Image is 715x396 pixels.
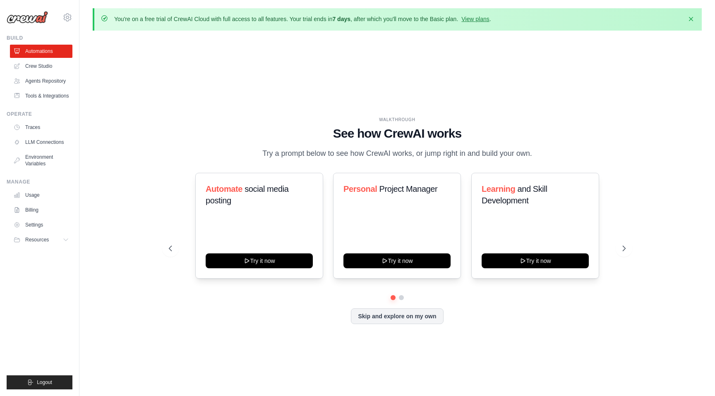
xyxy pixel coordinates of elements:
[7,111,72,117] div: Operate
[10,136,72,149] a: LLM Connections
[10,89,72,103] a: Tools & Integrations
[10,233,72,246] button: Resources
[482,184,515,193] span: Learning
[10,121,72,134] a: Traces
[258,148,536,160] p: Try a prompt below to see how CrewAI works, or jump right in and build your own.
[482,184,547,205] span: and Skill Development
[169,126,626,141] h1: See how CrewAI works
[10,203,72,217] a: Billing
[7,35,72,41] div: Build
[7,11,48,24] img: Logo
[461,16,489,22] a: View plans
[37,379,52,386] span: Logout
[10,150,72,170] a: Environment Variables
[206,184,242,193] span: Automate
[7,375,72,389] button: Logout
[206,253,313,268] button: Try it now
[351,308,443,324] button: Skip and explore on my own
[10,74,72,88] a: Agents Repository
[206,184,289,205] span: social media posting
[379,184,438,193] span: Project Manager
[10,60,72,73] a: Crew Studio
[25,236,49,243] span: Resources
[7,179,72,185] div: Manage
[10,188,72,202] a: Usage
[10,218,72,231] a: Settings
[482,253,589,268] button: Try it now
[343,184,377,193] span: Personal
[343,253,451,268] button: Try it now
[332,16,350,22] strong: 7 days
[114,15,491,23] p: You're on a free trial of CrewAI Cloud with full access to all features. Your trial ends in , aft...
[169,117,626,123] div: WALKTHROUGH
[10,45,72,58] a: Automations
